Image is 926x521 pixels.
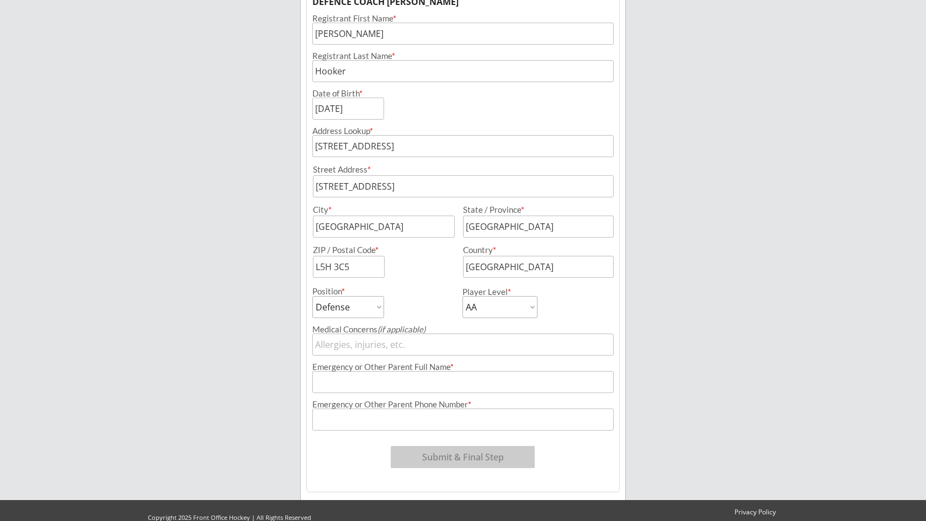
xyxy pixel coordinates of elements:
[312,400,614,409] div: Emergency or Other Parent Phone Number
[463,206,600,214] div: State / Province
[313,206,453,214] div: City
[312,89,369,98] div: Date of Birth
[312,363,614,371] div: Emergency or Other Parent Full Name
[730,508,781,517] a: Privacy Policy
[312,14,614,23] div: Registrant First Name
[377,324,425,334] em: (if applicable)
[391,446,535,468] button: Submit & Final Step
[313,246,453,254] div: ZIP / Postal Code
[312,334,614,356] input: Allergies, injuries, etc.
[463,246,600,254] div: Country
[462,288,537,296] div: Player Level
[313,165,614,174] div: Street Address
[312,52,614,60] div: Registrant Last Name
[312,287,369,296] div: Position
[312,325,614,334] div: Medical Concerns
[312,127,614,135] div: Address Lookup
[312,135,614,157] input: Street, City, Province/State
